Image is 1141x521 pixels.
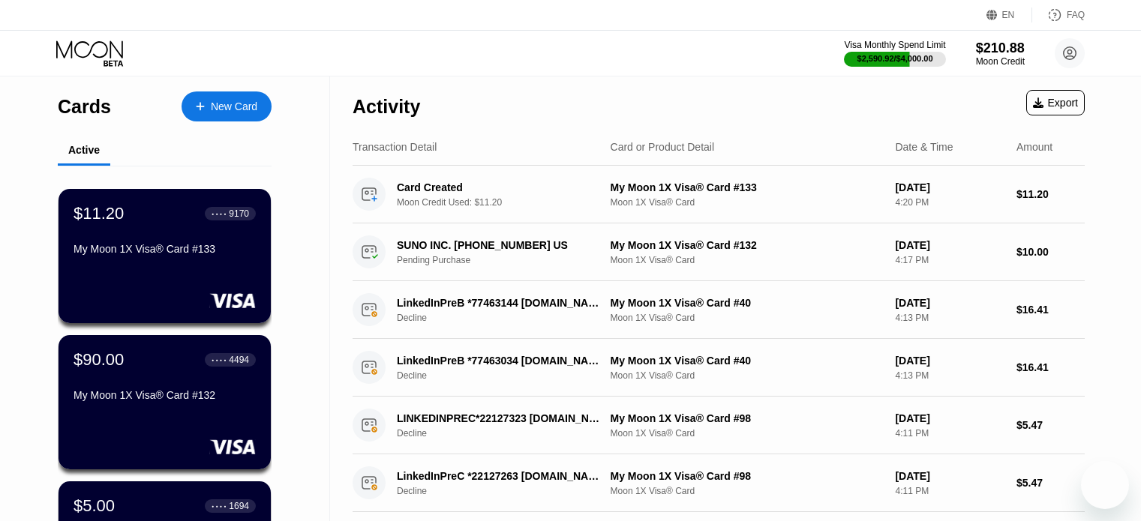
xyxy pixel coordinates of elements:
[844,40,945,67] div: Visa Monthly Spend Limit$2,590.92/$4,000.00
[182,91,272,121] div: New Card
[397,355,602,367] div: LinkedInPreB *77463034 [DOMAIN_NAME] IE
[611,239,884,251] div: My Moon 1X Visa® Card #132
[1026,90,1085,115] div: Export
[74,389,256,401] div: My Moon 1X Visa® Card #132
[895,141,953,153] div: Date & Time
[895,412,1004,424] div: [DATE]
[397,486,618,496] div: Decline
[353,397,1085,454] div: LINKEDINPREC*22127323 [DOMAIN_NAME][URL] IEDeclineMy Moon 1X Visa® Card #98Moon 1X Visa® Card[DAT...
[611,197,884,208] div: Moon 1X Visa® Card
[397,197,618,208] div: Moon Credit Used: $11.20
[74,350,124,370] div: $90.00
[212,504,227,508] div: ● ● ● ●
[353,141,437,153] div: Transaction Detail
[211,100,257,113] div: New Card
[74,496,115,516] div: $5.00
[611,355,884,367] div: My Moon 1X Visa® Card #40
[1016,246,1085,258] div: $10.00
[611,412,884,424] div: My Moon 1X Visa® Card #98
[611,181,884,193] div: My Moon 1X Visa® Card #133
[397,313,618,323] div: Decline
[1002,10,1015,20] div: EN
[895,239,1004,251] div: [DATE]
[397,181,602,193] div: Card Created
[611,255,884,265] div: Moon 1X Visa® Card
[212,211,227,216] div: ● ● ● ●
[229,501,249,511] div: 1694
[611,486,884,496] div: Moon 1X Visa® Card
[397,370,618,381] div: Decline
[58,96,111,118] div: Cards
[397,470,602,482] div: LinkedInPreC *22127263 [DOMAIN_NAME] IE
[397,412,602,424] div: LINKEDINPREC*22127323 [DOMAIN_NAME][URL] IE
[895,428,1004,439] div: 4:11 PM
[397,297,602,309] div: LinkedInPreB *77463144 [DOMAIN_NAME] IE
[353,454,1085,512] div: LinkedInPreC *22127263 [DOMAIN_NAME] IEDeclineMy Moon 1X Visa® Card #98Moon 1X Visa® Card[DATE]4:...
[397,255,618,265] div: Pending Purchase
[895,470,1004,482] div: [DATE]
[1016,141,1052,153] div: Amount
[611,470,884,482] div: My Moon 1X Visa® Card #98
[1032,7,1085,22] div: FAQ
[1016,304,1085,316] div: $16.41
[611,428,884,439] div: Moon 1X Visa® Card
[895,486,1004,496] div: 4:11 PM
[611,141,715,153] div: Card or Product Detail
[1067,10,1085,20] div: FAQ
[353,223,1085,281] div: SUNO INC. [PHONE_NUMBER] USPending PurchaseMy Moon 1X Visa® Card #132Moon 1X Visa® Card[DATE]4:17...
[895,255,1004,265] div: 4:17 PM
[976,40,1025,67] div: $210.88Moon Credit
[68,144,100,156] div: Active
[74,204,124,223] div: $11.20
[895,297,1004,309] div: [DATE]
[353,166,1085,223] div: Card CreatedMoon Credit Used: $11.20My Moon 1X Visa® Card #133Moon 1X Visa® Card[DATE]4:20 PM$11.20
[397,239,602,251] div: SUNO INC. [PHONE_NUMBER] US
[229,355,249,365] div: 4494
[895,313,1004,323] div: 4:13 PM
[229,208,249,219] div: 9170
[895,181,1004,193] div: [DATE]
[611,313,884,323] div: Moon 1X Visa® Card
[1081,461,1129,509] iframe: Button to launch messaging window, conversation in progress
[353,281,1085,339] div: LinkedInPreB *77463144 [DOMAIN_NAME] IEDeclineMy Moon 1X Visa® Card #40Moon 1X Visa® Card[DATE]4:...
[1016,477,1085,489] div: $5.47
[895,370,1004,381] div: 4:13 PM
[976,56,1025,67] div: Moon Credit
[353,96,420,118] div: Activity
[59,189,271,323] div: $11.20● ● ● ●9170My Moon 1X Visa® Card #133
[1016,188,1085,200] div: $11.20
[895,197,1004,208] div: 4:20 PM
[74,243,256,255] div: My Moon 1X Visa® Card #133
[1016,361,1085,373] div: $16.41
[611,297,884,309] div: My Moon 1X Visa® Card #40
[895,355,1004,367] div: [DATE]
[976,40,1025,56] div: $210.88
[986,7,1032,22] div: EN
[1016,419,1085,431] div: $5.47
[353,339,1085,397] div: LinkedInPreB *77463034 [DOMAIN_NAME] IEDeclineMy Moon 1X Visa® Card #40Moon 1X Visa® Card[DATE]4:...
[844,40,945,50] div: Visa Monthly Spend Limit
[59,335,271,469] div: $90.00● ● ● ●4494My Moon 1X Visa® Card #132
[397,428,618,439] div: Decline
[1033,97,1078,109] div: Export
[212,358,227,362] div: ● ● ● ●
[857,54,933,63] div: $2,590.92 / $4,000.00
[611,370,884,381] div: Moon 1X Visa® Card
